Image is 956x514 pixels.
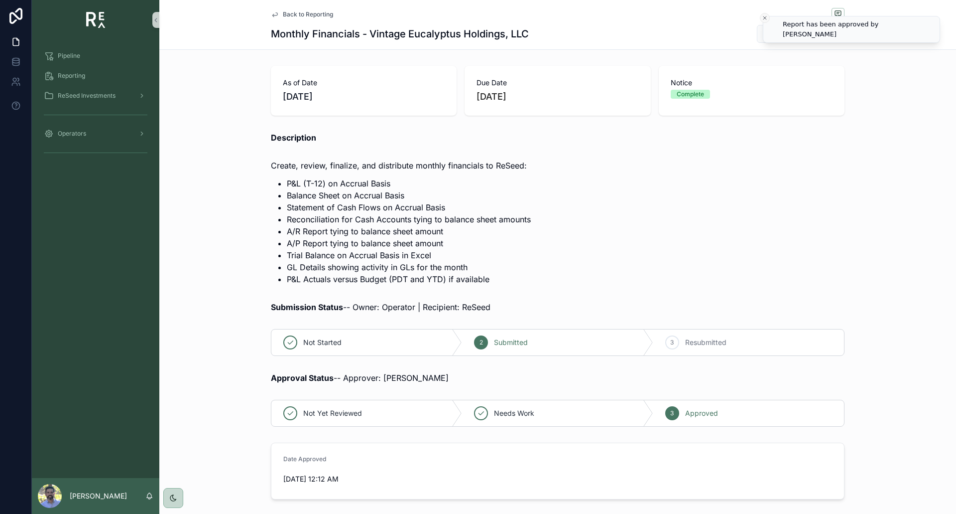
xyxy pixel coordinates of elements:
[479,339,483,346] span: 2
[70,491,127,501] p: [PERSON_NAME]
[271,302,343,312] strong: Submission Status
[38,47,153,65] a: Pipeline
[58,92,116,100] span: ReSeed Investments
[670,409,674,417] span: 3
[32,40,159,173] div: scrollable content
[287,189,844,201] li: Balance Sheet on Accrual Basis
[685,408,718,418] span: Approved
[287,177,844,189] li: P&L (T-12) on Accrual Basis
[670,339,674,346] span: 3
[287,201,844,213] li: Statement of Cash Flows on Accrual Basis
[287,273,844,285] li: P&L Actuals versus Budget (PDT and YTD) if available
[271,160,844,171] p: Create, review, finalize, and distribute monthly financials to ReSeed:
[477,90,506,104] p: [DATE]
[38,125,153,143] a: Operators
[303,338,342,347] span: Not Started
[58,72,85,80] span: Reporting
[271,373,334,383] strong: Approval Status
[271,133,316,143] strong: Description
[287,261,844,273] li: GL Details showing activity in GLs for the month
[494,338,528,347] span: Submitted
[283,474,415,484] span: [DATE] 12:12 AM
[677,90,704,99] div: Complete
[38,67,153,85] a: Reporting
[287,225,844,237] li: A/R Report tying to balance sheet amount
[283,455,326,463] span: Date Approved
[287,249,844,261] li: Trial Balance on Accrual Basis in Excel
[671,78,833,88] span: Notice
[783,19,932,39] div: Report has been approved by [PERSON_NAME]
[287,213,844,225] li: Reconciliation for Cash Accounts tying to balance sheet amounts
[271,10,333,18] a: Back to Reporting
[38,87,153,105] a: ReSeed Investments
[287,237,844,249] li: A/P Report tying to balance sheet amount
[271,302,490,312] span: -- Owner: Operator | Recipient: ReSeed
[283,90,445,104] span: [DATE]
[685,338,726,347] span: Resubmitted
[494,408,534,418] span: Needs Work
[271,27,529,41] h1: Monthly Financials - Vintage Eucalyptus Holdings, LLC
[760,13,770,23] button: Close toast
[271,373,449,383] span: -- Approver: [PERSON_NAME]
[283,10,333,18] span: Back to Reporting
[58,130,86,138] span: Operators
[283,78,445,88] span: As of Date
[757,25,840,43] button: Back to Reports
[303,408,362,418] span: Not Yet Reviewed
[477,78,638,88] span: Due Date
[86,12,106,28] img: App logo
[58,52,80,60] span: Pipeline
